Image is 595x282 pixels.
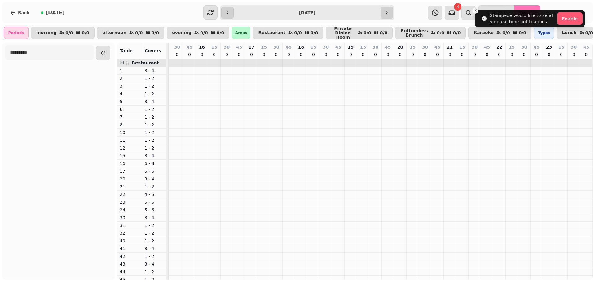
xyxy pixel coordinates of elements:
[144,83,164,89] p: 1 - 2
[490,12,554,25] div: Stampede would like to send you real-time notifications
[447,51,452,58] p: 0
[144,75,164,81] p: 1 - 2
[546,44,552,50] p: 23
[31,27,95,39] button: morning0/00/0
[120,176,139,182] p: 20
[534,51,539,58] p: 0
[474,30,494,35] p: Karaoke
[120,122,139,128] p: 8
[298,44,304,50] p: 18
[120,67,139,74] p: 1
[232,27,250,39] div: Areas
[82,31,90,35] p: 0 / 0
[502,31,510,35] p: 0 / 0
[460,51,465,58] p: 0
[120,261,139,267] p: 43
[273,44,279,50] p: 30
[584,51,589,58] p: 0
[583,44,589,50] p: 45
[571,44,577,50] p: 30
[96,46,110,60] button: Collapse sidebar
[410,51,415,58] p: 0
[174,51,179,58] p: 0
[546,51,551,58] p: 0
[144,261,164,267] p: 3 - 4
[36,30,57,35] p: morning
[199,51,204,58] p: 0
[385,44,391,50] p: 45
[144,199,164,205] p: 5 - 6
[559,51,564,58] p: 0
[380,31,388,35] p: 0 / 0
[437,31,444,35] p: 0 / 0
[249,44,254,50] p: 17
[120,269,139,275] p: 44
[336,51,341,58] p: 0
[120,160,139,167] p: 16
[311,44,316,50] p: 15
[562,30,576,35] p: Lunch
[410,44,416,50] p: 15
[311,31,318,35] p: 0 / 0
[120,184,139,190] p: 21
[46,10,65,15] span: [DATE]
[484,44,490,50] p: 45
[144,98,164,105] p: 3 - 4
[120,129,139,136] p: 10
[400,28,428,37] p: Bottomless Brunch
[211,44,217,50] p: 15
[187,51,192,58] p: 0
[311,51,316,58] p: 0
[200,31,208,35] p: 0 / 0
[335,44,341,50] p: 45
[125,60,159,65] span: 🍴 Restaurant
[120,230,139,236] p: 32
[120,207,139,213] p: 24
[120,238,139,244] p: 40
[326,27,393,39] button: Private Dining Room0/00/0
[519,31,527,35] p: 0 / 0
[144,253,164,259] p: 1 - 2
[212,51,217,58] p: 0
[472,7,478,14] button: Close toast
[199,44,205,50] p: 16
[217,31,224,35] p: 0 / 0
[144,230,164,236] p: 1 - 2
[120,48,133,53] span: Table
[120,106,139,112] p: 6
[360,51,365,58] p: 0
[120,145,139,151] p: 12
[144,215,164,221] p: 3 - 4
[144,160,164,167] p: 6 - 8
[453,31,461,35] p: 0 / 0
[261,51,266,58] p: 0
[144,222,164,228] p: 1 - 2
[472,51,477,58] p: 0
[459,44,465,50] p: 15
[522,51,527,58] p: 0
[571,51,576,58] p: 0
[323,44,329,50] p: 30
[65,31,73,35] p: 0 / 0
[521,44,527,50] p: 30
[120,137,139,143] p: 11
[253,27,323,39] button: Restaurant0/00/0
[144,238,164,244] p: 1 - 2
[395,27,466,39] button: Bottomless Brunch0/00/0
[534,27,554,39] div: Types
[261,44,267,50] p: 15
[5,5,35,20] button: Back
[298,51,303,58] p: 0
[144,106,164,112] p: 1 - 2
[144,48,161,53] span: Covers
[435,51,440,58] p: 0
[120,91,139,97] p: 4
[397,44,403,50] p: 20
[422,44,428,50] p: 30
[224,44,230,50] p: 30
[144,122,164,128] p: 1 - 2
[585,31,593,35] p: 0 / 0
[497,51,502,58] p: 0
[187,44,192,50] p: 45
[144,145,164,151] p: 1 - 2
